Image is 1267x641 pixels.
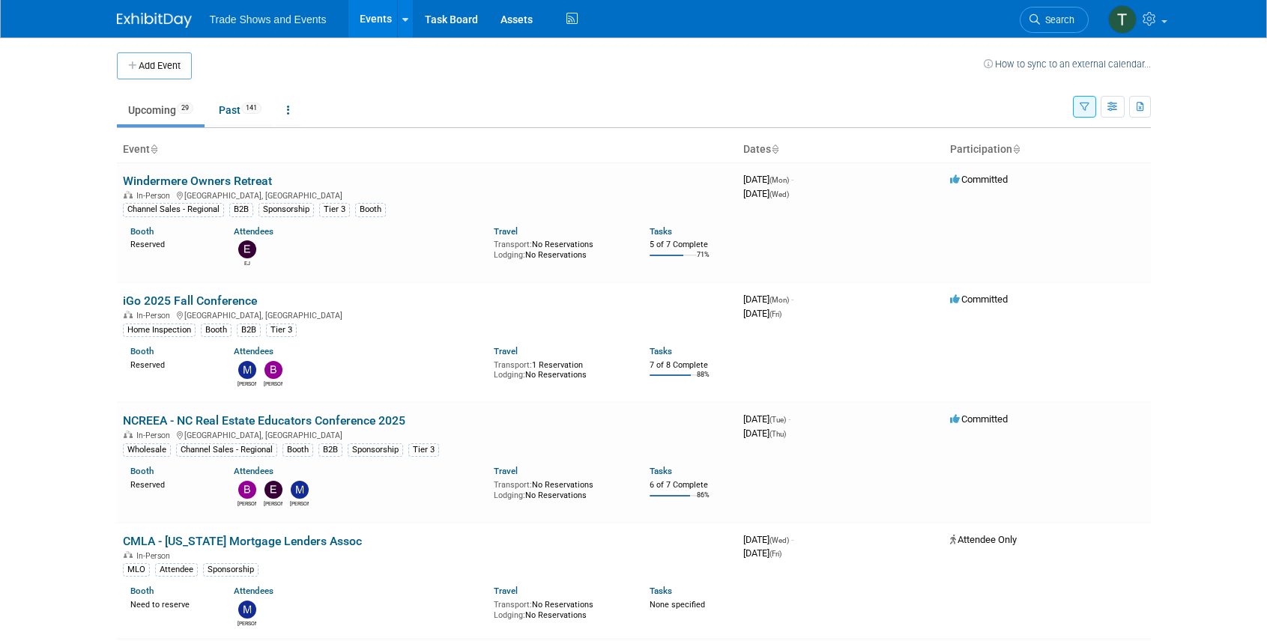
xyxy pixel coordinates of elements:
span: Lodging: [494,610,525,620]
div: Michael Cardillo [238,379,256,388]
img: Michael Jackson [238,601,256,619]
div: Reserved [130,237,212,250]
td: 86% [697,491,710,511]
span: - [791,534,793,545]
div: Wholesale [123,443,171,457]
span: In-Person [136,551,175,561]
div: B2B [237,323,261,337]
div: B2B [318,443,342,457]
a: Booth [130,586,154,596]
span: Transport: [494,480,532,490]
div: [GEOGRAPHIC_DATA], [GEOGRAPHIC_DATA] [123,189,731,201]
a: Booth [130,226,154,237]
div: Sponsorship [258,203,314,216]
span: [DATE] [743,547,781,559]
a: iGo 2025 Fall Conference [123,294,257,308]
img: Michael Cardillo [238,361,256,379]
a: NCREEA - NC Real Estate Educators Conference 2025 [123,413,405,428]
img: In-Person Event [124,191,133,198]
div: Booth [201,323,232,337]
a: Tasks [650,226,672,237]
a: Attendees [234,586,273,596]
span: [DATE] [743,174,793,185]
a: Sort by Start Date [771,143,778,155]
div: [GEOGRAPHIC_DATA], [GEOGRAPHIC_DATA] [123,309,731,320]
div: Tier 3 [319,203,350,216]
th: Participation [944,137,1151,162]
div: Tier 3 [266,323,297,337]
span: [DATE] [743,534,793,545]
div: No Reservations No Reservations [494,477,627,500]
span: (Tue) [769,416,786,424]
div: Tier 3 [408,443,439,457]
div: No Reservations No Reservations [494,597,627,620]
span: (Mon) [769,296,789,304]
span: Committed [950,294,1008,305]
div: Erin Shepard [264,499,282,508]
div: EJ Igama [238,258,256,267]
div: Bobby DeSpain [264,379,282,388]
img: Erin Shepard [264,481,282,499]
a: Tasks [650,346,672,356]
div: 5 of 7 Complete [650,240,731,250]
span: (Mon) [769,176,789,184]
a: Attendees [234,466,273,476]
span: 29 [177,103,193,114]
div: Channel Sales - Regional [176,443,277,457]
div: Attendee [155,563,198,577]
a: Attendees [234,226,273,237]
a: Upcoming29 [117,96,205,124]
span: (Wed) [769,536,789,544]
span: Trade Shows and Events [210,13,327,25]
a: Windermere Owners Retreat [123,174,272,188]
span: None specified [650,600,705,610]
div: B2B [229,203,253,216]
img: Tiff Wagner [1108,5,1137,34]
span: - [791,174,793,185]
span: Transport: [494,240,532,249]
div: No Reservations No Reservations [494,237,627,260]
span: [DATE] [743,188,789,199]
td: 71% [697,251,710,271]
button: Add Event [117,52,192,79]
a: Attendees [234,346,273,356]
div: 6 of 7 Complete [650,480,731,490]
a: Travel [494,586,518,596]
div: Mike Schalk [290,499,309,508]
span: In-Person [136,191,175,201]
a: Past141 [208,96,273,124]
span: In-Person [136,431,175,440]
th: Event [117,137,737,162]
div: Michael Jackson [238,619,256,628]
div: Sponsorship [348,443,403,457]
span: [DATE] [743,413,790,425]
span: [DATE] [743,428,786,439]
a: How to sync to an external calendar... [984,58,1151,70]
a: Sort by Event Name [150,143,157,155]
img: EJ Igama [238,240,256,258]
div: Booth [355,203,386,216]
span: (Wed) [769,190,789,198]
th: Dates [737,137,944,162]
span: In-Person [136,311,175,320]
div: Home Inspection [123,323,196,337]
div: Reserved [130,357,212,371]
span: Committed [950,413,1008,425]
span: [DATE] [743,308,781,319]
span: Transport: [494,360,532,370]
span: (Thu) [769,430,786,438]
div: Booth [282,443,313,457]
span: [DATE] [743,294,793,305]
span: Transport: [494,600,532,610]
span: Lodging: [494,250,525,260]
div: [GEOGRAPHIC_DATA], [GEOGRAPHIC_DATA] [123,428,731,440]
img: ExhibitDay [117,13,192,28]
span: (Fri) [769,550,781,558]
span: Search [1040,14,1074,25]
div: MLO [123,563,150,577]
span: 141 [241,103,261,114]
img: Bobby DeSpain [264,361,282,379]
span: - [791,294,793,305]
div: 1 Reservation No Reservations [494,357,627,380]
span: (Fri) [769,310,781,318]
